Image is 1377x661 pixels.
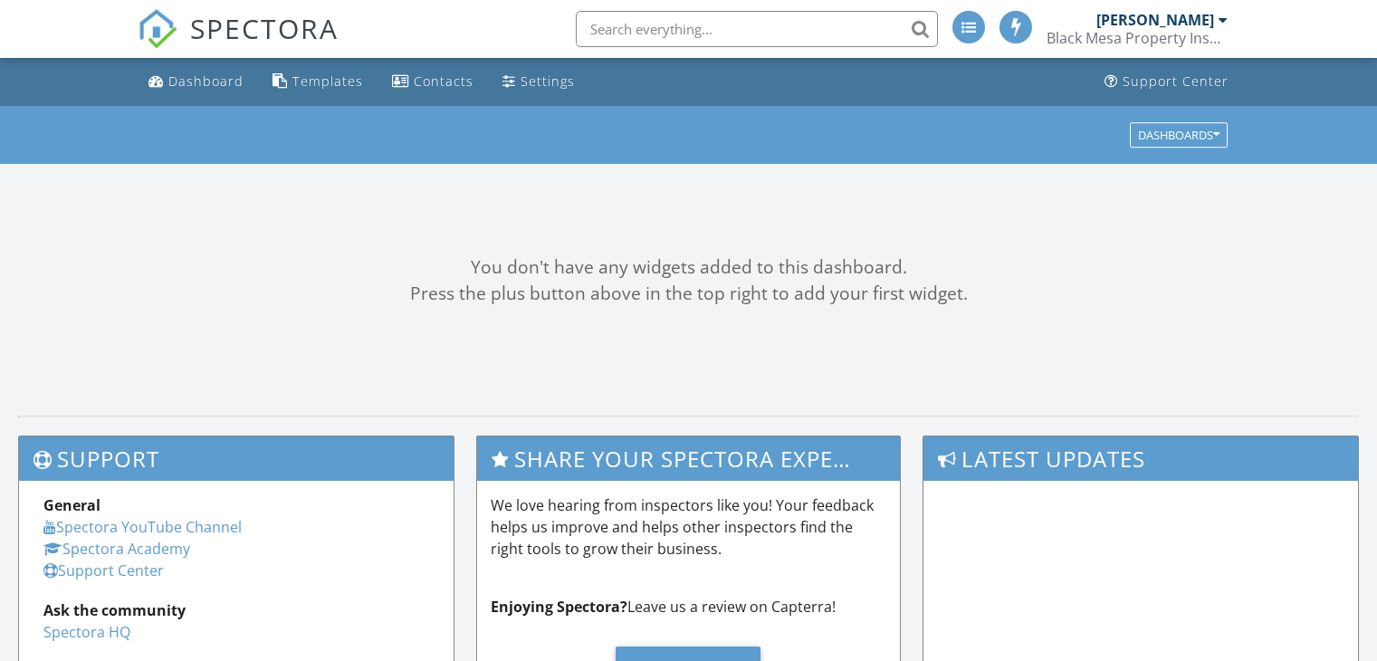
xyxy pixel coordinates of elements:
[18,281,1359,307] div: Press the plus button above in the top right to add your first widget.
[43,599,429,621] div: Ask the community
[1096,11,1214,29] div: [PERSON_NAME]
[491,494,887,560] p: We love hearing from inspectors like you! Your feedback helps us improve and helps other inspecto...
[1130,122,1228,148] button: Dashboards
[19,436,454,481] h3: Support
[477,436,901,481] h3: Share Your Spectora Experience
[292,72,363,90] div: Templates
[491,596,887,618] p: Leave us a review on Capterra!
[138,9,177,49] img: The Best Home Inspection Software - Spectora
[521,72,575,90] div: Settings
[43,622,130,642] a: Spectora HQ
[414,72,473,90] div: Contacts
[43,560,164,580] a: Support Center
[43,495,100,515] strong: General
[923,436,1358,481] h3: Latest Updates
[1138,129,1219,141] div: Dashboards
[491,597,627,617] strong: Enjoying Spectora?
[265,65,370,99] a: Templates
[43,539,190,559] a: Spectora Academy
[1123,72,1229,90] div: Support Center
[495,65,582,99] a: Settings
[141,65,251,99] a: Dashboard
[1047,29,1228,47] div: Black Mesa Property Inspections Inc
[138,24,339,62] a: SPECTORA
[168,72,244,90] div: Dashboard
[190,9,339,47] span: SPECTORA
[43,517,242,537] a: Spectora YouTube Channel
[18,254,1359,281] div: You don't have any widgets added to this dashboard.
[1097,65,1236,99] a: Support Center
[576,11,938,47] input: Search everything...
[385,65,481,99] a: Contacts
